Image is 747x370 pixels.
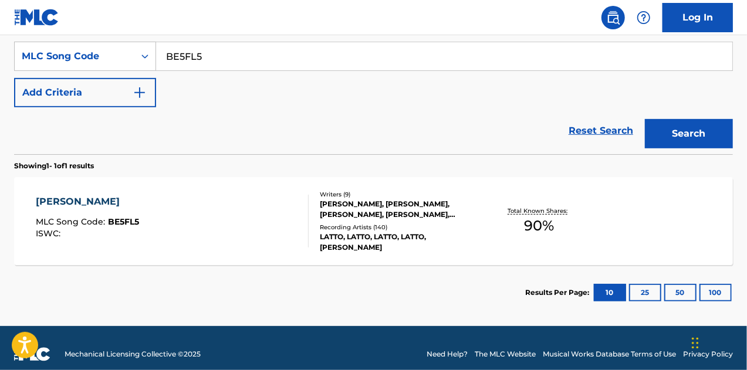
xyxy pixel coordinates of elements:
[637,11,651,25] img: help
[22,49,127,63] div: MLC Song Code
[36,216,108,227] span: MLC Song Code :
[601,6,625,29] a: Public Search
[14,161,94,171] p: Showing 1 - 1 of 1 results
[663,3,733,32] a: Log In
[14,78,156,107] button: Add Criteria
[320,232,479,253] div: LATTO, LATTO, LATTO, LATTO, [PERSON_NAME]
[525,215,555,236] span: 90 %
[14,177,733,265] a: [PERSON_NAME]MLC Song Code:BE5FL5ISWC:Writers (9)[PERSON_NAME], [PERSON_NAME], [PERSON_NAME], [PE...
[683,349,733,359] a: Privacy Policy
[320,199,479,220] div: [PERSON_NAME], [PERSON_NAME], [PERSON_NAME], [PERSON_NAME], [PERSON_NAME], [PERSON_NAME], [PERSON...
[14,347,50,361] img: logo
[65,349,201,359] span: Mechanical Licensing Collective © 2025
[508,206,571,215] p: Total Known Shares:
[629,284,661,301] button: 25
[699,284,732,301] button: 100
[606,11,620,25] img: search
[108,216,139,227] span: BE5FL5
[525,287,592,298] p: Results Per Page:
[14,42,733,154] form: Search Form
[320,223,479,232] div: Recording Artists ( 140 )
[133,86,147,100] img: 9d2ae6d4665cec9f34b9.svg
[563,118,639,144] a: Reset Search
[688,314,747,370] div: Chat-Widget
[692,325,699,361] div: Ziehen
[36,228,63,239] span: ISWC :
[688,314,747,370] iframe: Chat Widget
[543,349,676,359] a: Musical Works Database Terms of Use
[475,349,536,359] a: The MLC Website
[664,284,697,301] button: 50
[645,119,733,148] button: Search
[427,349,468,359] a: Need Help?
[14,9,59,26] img: MLC Logo
[594,284,626,301] button: 10
[320,190,479,199] div: Writers ( 9 )
[36,195,139,209] div: [PERSON_NAME]
[632,6,655,29] div: Help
